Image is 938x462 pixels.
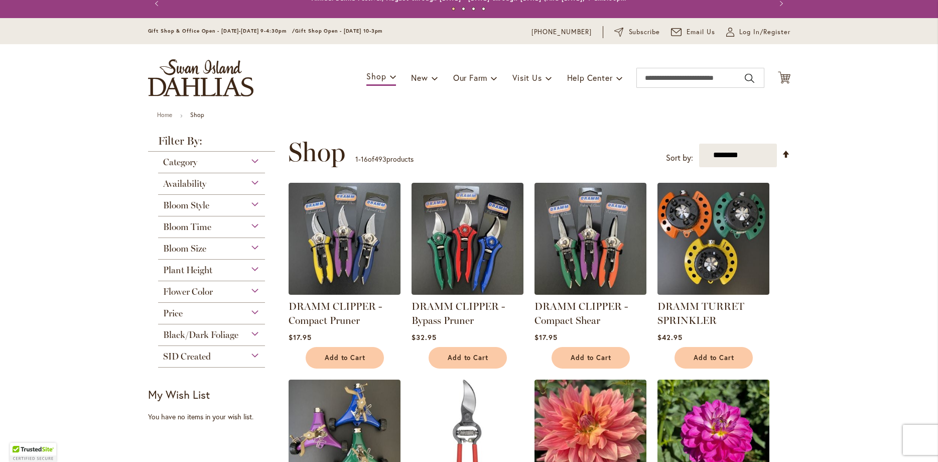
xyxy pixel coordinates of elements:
span: 16 [361,154,368,164]
p: - of products [355,151,414,167]
img: DRAMM CLIPPER - Bypass Pruner [412,183,523,295]
button: 4 of 4 [482,7,485,11]
strong: Filter By: [148,136,276,152]
strong: My Wish List [148,387,210,402]
span: Add to Cart [694,354,735,362]
img: DRAMM CLIPPER - Compact Pruner [289,183,400,295]
a: Email Us [671,27,715,37]
a: DRAMM CLIPPER - Compact Shear [534,287,646,297]
a: DRAMM CLIPPER - Compact Pruner [289,300,382,326]
button: Add to Cart [306,347,384,369]
span: Shop [366,71,386,81]
img: DRAMM TURRET SPRINKLER [657,183,769,295]
a: Home [157,111,173,119]
span: Black/Dark Foliage [163,329,238,340]
span: Bloom Style [163,200,209,211]
span: 493 [374,154,386,164]
button: 3 of 4 [472,7,475,11]
span: Bloom Size [163,243,206,254]
a: DRAMM TURRET SPRINKLER [657,300,744,326]
a: [PHONE_NUMBER] [531,27,592,37]
span: Our Farm [453,72,487,83]
span: Gift Shop & Office Open - [DATE]-[DATE] 9-4:30pm / [148,28,296,34]
button: 2 of 4 [462,7,465,11]
span: Shop [288,137,345,167]
a: DRAMM TURRET SPRINKLER [657,287,769,297]
span: Add to Cart [448,354,489,362]
label: Sort by: [666,149,693,167]
span: Category [163,157,197,168]
span: Availability [163,178,206,189]
button: Add to Cart [429,347,507,369]
span: Subscribe [629,27,660,37]
span: 1 [355,154,358,164]
div: You have no items in your wish list. [148,412,282,422]
span: Gift Shop Open - [DATE] 10-3pm [295,28,382,34]
span: $17.95 [289,332,312,342]
a: DRAMM CLIPPER - Bypass Pruner [412,300,505,326]
a: Subscribe [614,27,660,37]
a: store logo [148,59,253,96]
span: Plant Height [163,265,212,276]
img: DRAMM CLIPPER - Compact Shear [534,183,646,295]
button: 1 of 4 [452,7,455,11]
a: Log In/Register [726,27,790,37]
a: DRAMM CLIPPER - Compact Pruner [289,287,400,297]
span: Help Center [567,72,613,83]
span: Add to Cart [325,354,366,362]
span: Visit Us [512,72,542,83]
a: DRAMM CLIPPER - Bypass Pruner [412,287,523,297]
span: $17.95 [534,332,558,342]
span: Add to Cart [571,354,612,362]
span: SID Created [163,351,211,362]
span: Flower Color [163,286,213,297]
iframe: Launch Accessibility Center [8,426,36,454]
strong: Shop [190,111,204,119]
span: Log In/Register [739,27,790,37]
span: Email Us [687,27,715,37]
span: $42.95 [657,332,683,342]
button: Add to Cart [675,347,753,369]
button: Add to Cart [552,347,630,369]
a: DRAMM CLIPPER - Compact Shear [534,300,628,326]
span: $32.95 [412,332,437,342]
span: Bloom Time [163,221,211,233]
span: Price [163,308,183,319]
span: New [411,72,428,83]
